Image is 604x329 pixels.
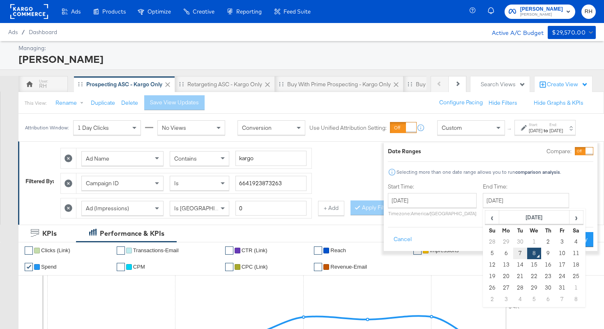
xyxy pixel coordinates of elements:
[71,8,81,15] span: Ads
[555,294,569,305] td: 7
[513,236,527,248] td: 30
[529,122,542,127] label: Start:
[187,81,262,88] div: Retargeting ASC - Kargo only
[287,81,391,88] div: Buy with Prime Prospecting - Kargo only
[179,82,184,86] div: Drag to reorder tab
[569,225,583,236] th: Sa
[529,127,542,134] div: [DATE]
[162,124,186,131] span: No Views
[50,96,92,110] button: Rename
[555,236,569,248] td: 3
[527,225,541,236] th: We
[527,282,541,294] td: 29
[78,82,83,86] div: Drag to reorder tab
[520,5,563,14] span: [PERSON_NAME]
[225,246,233,255] a: ✔
[506,128,514,131] span: ↑
[549,122,563,127] label: End:
[86,81,162,88] div: Prospecting ASC - Kargo only
[485,271,499,282] td: 19
[235,201,307,216] input: Enter a number
[102,8,126,15] span: Products
[541,282,555,294] td: 30
[549,127,563,134] div: [DATE]
[314,263,322,271] a: ✔
[485,248,499,259] td: 5
[555,259,569,271] td: 17
[541,225,555,236] th: Th
[481,81,526,88] div: Search Views
[314,246,322,255] a: ✔
[555,282,569,294] td: 31
[388,232,417,247] button: Cancel
[29,29,57,35] a: Dashboard
[39,82,47,90] div: RH
[499,282,513,294] td: 27
[100,229,164,238] div: Performance & KPIs
[569,271,583,282] td: 25
[388,183,477,191] label: Start Time:
[193,8,214,15] span: Creative
[236,8,262,15] span: Reporting
[505,5,575,19] button: [PERSON_NAME][PERSON_NAME]
[546,147,572,155] label: Compare:
[541,236,555,248] td: 2
[18,44,594,52] div: Managing:
[585,7,592,16] span: RH
[408,82,412,86] div: Drag to reorder tab
[489,99,517,107] button: Hide Filters
[534,99,583,107] button: Hide Graphs & KPIs
[41,264,57,270] span: Spend
[569,236,583,248] td: 4
[486,211,498,223] span: ‹
[555,225,569,236] th: Fr
[388,210,477,216] p: Timezone: America/[GEOGRAPHIC_DATA]
[25,246,33,255] a: ✔
[442,124,462,131] span: Custom
[117,263,125,271] a: ✔
[527,248,541,259] td: 8
[527,236,541,248] td: 1
[42,229,57,238] div: KPIs
[485,294,499,305] td: 2
[41,247,70,253] span: Clicks (Link)
[174,179,179,187] span: Is
[174,205,237,212] span: Is [GEOGRAPHIC_DATA]
[485,282,499,294] td: 26
[86,155,109,162] span: Ad Name
[555,248,569,259] td: 10
[499,259,513,271] td: 13
[569,259,583,271] td: 18
[552,28,586,38] div: $29,570.00
[25,263,33,271] a: ✔
[121,99,138,107] button: Delete
[541,271,555,282] td: 23
[148,8,171,15] span: Optimize
[581,5,596,19] button: RH
[513,248,527,259] td: 7
[569,248,583,259] td: 11
[242,247,267,253] span: CTR (Link)
[133,247,179,253] span: Transactions-Email
[547,81,588,89] div: Create View
[515,169,560,175] strong: comparison analysis
[569,294,583,305] td: 8
[309,124,387,132] label: Use Unified Attribution Setting:
[520,12,563,18] span: [PERSON_NAME]
[513,259,527,271] td: 14
[433,95,489,110] button: Configure Pacing
[485,236,499,248] td: 28
[396,169,561,175] div: Selecting more than one date range allows you to run .
[499,294,513,305] td: 3
[499,211,569,225] th: [DATE]
[18,29,29,35] span: /
[527,294,541,305] td: 5
[18,52,594,66] div: [PERSON_NAME]
[542,127,549,133] strong: to
[86,205,129,212] span: Ad (Impressions)
[8,29,18,35] span: Ads
[548,26,596,39] button: $29,570.00
[25,177,54,185] div: Filtered By:
[485,259,499,271] td: 12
